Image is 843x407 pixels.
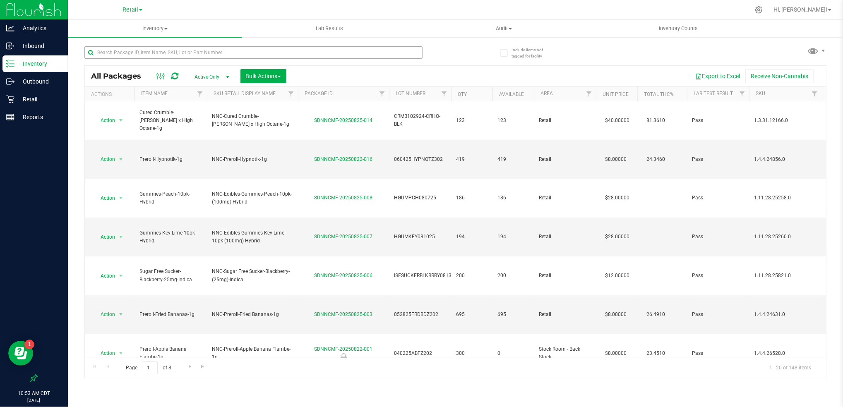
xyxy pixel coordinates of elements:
[284,87,298,101] a: Filter
[6,60,14,68] inline-svg: Inventory
[315,117,373,123] a: SDNNCMF-20250825-014
[122,6,138,13] span: Retail
[394,272,457,280] span: ISFSUCKERBLKBRRY081325
[642,347,669,359] span: 23.4510
[375,87,389,101] a: Filter
[116,153,126,165] span: select
[197,362,209,373] a: Go to the last page
[456,311,488,318] span: 695
[456,272,488,280] span: 200
[8,341,33,366] iframe: Resource center
[754,117,817,124] span: 1.3.31.12166.0
[14,94,64,104] p: Retail
[68,25,242,32] span: Inventory
[141,91,168,96] a: Item Name
[6,24,14,32] inline-svg: Analytics
[84,46,423,59] input: Search Package ID, Item Name, SKU, Lot or Part Number...
[116,231,126,243] span: select
[692,156,744,163] span: Pass
[692,194,744,202] span: Pass
[539,345,591,361] span: Stock Room - Back Stock
[456,156,488,163] span: 419
[692,117,744,124] span: Pass
[14,112,64,122] p: Reports
[754,6,764,14] div: Manage settings
[93,153,115,165] span: Action
[214,91,276,96] a: SKU Retail Display Name
[754,194,817,202] span: 1.11.28.25258.0
[648,25,709,32] span: Inventory Counts
[315,346,373,352] a: SDNNCMF-20250822-001
[437,87,451,101] a: Filter
[4,390,64,397] p: 10:53 AM CDT
[240,69,286,83] button: Bulk Actions
[756,91,765,96] a: SKU
[497,156,529,163] span: 419
[139,268,202,283] span: Sugar Free Sucker-Blackberry-25mg-Indica
[456,117,488,124] span: 123
[582,87,596,101] a: Filter
[6,95,14,103] inline-svg: Retail
[754,272,817,280] span: 1.11.28.25821.0
[139,311,202,318] span: Preroll-Fried Bananas-1g
[601,115,634,127] span: $40.00000
[601,309,631,321] span: $8.00000
[212,311,293,318] span: NNC-Preroll-Fried Bananas-1g
[692,272,744,280] span: Pass
[497,233,529,241] span: 194
[193,87,207,101] a: Filter
[763,362,818,374] span: 1 - 20 of 148 items
[539,156,591,163] span: Retail
[14,23,64,33] p: Analytics
[394,233,446,241] span: HGUMKEY081025
[458,91,467,97] a: Qty
[6,42,14,50] inline-svg: Inbound
[417,20,591,37] a: Audit
[315,234,373,239] a: SDNNCMF-20250825-007
[93,192,115,204] span: Action
[315,156,373,162] a: SDNNCMF-20250822-016
[246,73,281,79] span: Bulk Actions
[24,340,34,350] iframe: Resource center unread badge
[315,273,373,278] a: SDNNCMF-20250825-006
[143,362,158,374] input: 1
[394,350,446,357] span: 040225ABFZ202
[601,347,631,359] span: $8.00000
[456,233,488,241] span: 194
[499,91,524,97] a: Available
[212,113,293,128] span: NNC-Cured Crumble-[PERSON_NAME] x High Octane-1g
[91,91,131,97] div: Actions
[642,153,669,165] span: 24.3460
[394,194,446,202] span: HGUMPCH080725
[497,272,529,280] span: 200
[417,25,591,32] span: Audit
[93,231,115,243] span: Action
[497,117,529,124] span: 123
[4,397,64,403] p: [DATE]
[539,311,591,318] span: Retail
[601,192,634,204] span: $28.00000
[539,194,591,202] span: Retail
[692,233,744,241] span: Pass
[497,350,529,357] span: 0
[139,109,202,133] span: Cured Crumble-[PERSON_NAME] x High Octane-1g
[212,345,293,361] span: NNC-Preroll-Apple Banana Flambe-1g
[644,91,674,97] a: Total THC%
[30,374,38,382] label: Pin the sidebar to full width on large screens
[642,115,669,127] span: 81.3610
[512,47,553,59] span: Include items not tagged for facility
[116,192,126,204] span: select
[14,41,64,51] p: Inbound
[497,311,529,318] span: 695
[497,194,529,202] span: 186
[315,195,373,201] a: SDNNCMF-20250825-008
[773,6,827,13] span: Hi, [PERSON_NAME]!
[601,231,634,243] span: $28.00000
[119,362,178,374] span: Page of 8
[242,20,416,37] a: Lab Results
[184,362,196,373] a: Go to the next page
[394,311,446,318] span: 052825FRDBDZ202
[139,229,202,245] span: Gummies-Key Lime-10pk-Hybrid
[754,350,817,357] span: 1.4.4.26528.0
[212,156,293,163] span: NNC-Preroll-Hypnotik-1g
